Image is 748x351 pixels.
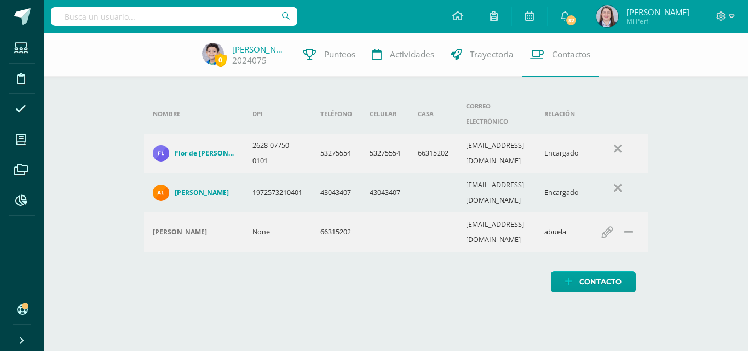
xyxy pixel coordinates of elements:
h4: [PERSON_NAME] [175,188,229,197]
img: 1652dc100d2c1d2ce80587b4c51c4b7c.png [153,185,169,201]
td: 43043407 [361,173,409,212]
td: Encargado [536,134,588,173]
th: Relación [536,94,588,134]
a: Contacto [551,271,636,292]
a: Flor de [PERSON_NAME] [153,145,235,162]
td: [EMAIL_ADDRESS][DOMAIN_NAME] [457,173,536,212]
span: Trayectoria [470,49,514,60]
td: 66315202 [312,212,361,252]
th: Teléfono [312,94,361,134]
span: Punteos [324,49,355,60]
a: Contactos [522,33,599,77]
span: 0 [215,53,227,67]
td: 53275554 [361,134,409,173]
span: Mi Perfil [626,16,689,26]
th: Correo electrónico [457,94,536,134]
td: Encargado [536,173,588,212]
td: 66315202 [409,134,457,173]
span: 32 [565,14,577,26]
th: Celular [361,94,409,134]
span: [PERSON_NAME] [626,7,689,18]
td: [EMAIL_ADDRESS][DOMAIN_NAME] [457,134,536,173]
td: 1972573210401 [244,173,312,212]
img: 46637be256d535e9256e21443625f59e.png [596,5,618,27]
td: [EMAIL_ADDRESS][DOMAIN_NAME] [457,212,536,252]
th: DPI [244,94,312,134]
td: None [244,212,312,252]
a: [PERSON_NAME] [153,185,235,201]
td: 2628-07750-0101 [244,134,312,173]
span: Actividades [390,49,434,60]
img: df0e094778573aec74f0efc3f6b13856.png [202,43,224,65]
th: Nombre [144,94,244,134]
input: Busca un usuario... [51,7,297,26]
a: Punteos [295,33,364,77]
div: Miriam de Ruano [153,228,235,237]
a: 2024075 [232,55,267,66]
a: [PERSON_NAME] [232,44,287,55]
th: Casa [409,94,457,134]
td: 53275554 [312,134,361,173]
td: abuela [536,212,588,252]
a: Actividades [364,33,442,77]
img: c9564cbcdcb4c20cb97c227ff96e1121.png [153,145,169,162]
td: 43043407 [312,173,361,212]
span: Contacto [579,272,622,292]
a: Trayectoria [442,33,522,77]
h4: [PERSON_NAME] [153,228,207,237]
h4: Flor de [PERSON_NAME] [175,149,235,158]
span: Contactos [552,49,590,60]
